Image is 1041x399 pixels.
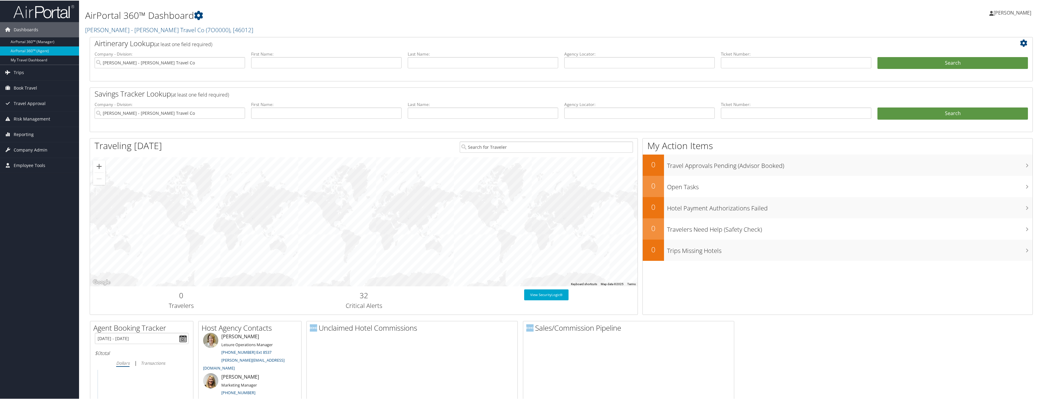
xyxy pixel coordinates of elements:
a: [PHONE_NUMBER] Ext 8537 [221,349,271,354]
h1: My Action Items [643,139,1032,152]
label: Agency Locator: [564,50,715,56]
span: Map data ©2025 [601,282,624,285]
a: Open this area in Google Maps (opens a new window) [92,278,112,286]
li: [PERSON_NAME] [200,332,300,373]
a: [PERSON_NAME] - [PERSON_NAME] Travel Co [85,25,253,33]
a: 0Travelers Need Help (Safety Check) [643,218,1032,239]
button: Zoom in [93,160,105,172]
a: [PERSON_NAME][EMAIL_ADDRESS][DOMAIN_NAME] [203,357,285,370]
a: [PERSON_NAME] [989,3,1037,21]
img: airportal-logo.png [13,4,74,18]
img: domo-logo.png [526,324,534,331]
h1: Traveling [DATE] [95,139,162,152]
label: Last Name: [408,101,558,107]
span: [PERSON_NAME] [994,9,1031,15]
span: (at least one field required) [154,40,212,47]
h3: Travel Approvals Pending (Advisor Booked) [667,158,1032,169]
label: First Name: [251,101,402,107]
button: Zoom out [93,172,105,184]
a: 0Open Tasks [643,175,1032,196]
label: Agency Locator: [564,101,715,107]
span: $0 [95,349,100,356]
span: Travel Approval [14,95,46,111]
label: Ticket Number: [721,101,871,107]
a: [PHONE_NUMBER] [221,389,255,395]
h2: Agent Booking Tracker [93,322,193,332]
h2: 0 [643,244,664,254]
label: Company - Division: [95,50,245,56]
span: , [ 46012 ] [230,25,253,33]
h2: Host Agency Contacts [202,322,301,332]
label: First Name: [251,50,402,56]
h2: Airtinerary Lookup [95,38,949,48]
h2: Sales/Commission Pipeline [526,322,734,332]
small: Leisure Operations Manager [221,341,273,347]
img: meredith-price.jpg [203,332,218,347]
a: Search [877,107,1028,119]
h2: 32 [277,290,450,300]
h3: Travelers [95,301,268,309]
button: Search [877,56,1028,69]
h2: 0 [95,290,268,300]
span: ( 7O0000 ) [206,25,230,33]
a: View SecurityLogic® [524,289,569,300]
h3: Open Tasks [667,179,1032,191]
h2: 0 [643,201,664,212]
a: 0Travel Approvals Pending (Advisor Booked) [643,154,1032,175]
h3: Trips Missing Hotels [667,243,1032,254]
img: domo-logo.png [310,324,317,331]
img: ali-moffitt.jpg [203,373,218,388]
h6: total [95,349,188,356]
a: Terms (opens in new tab) [627,282,636,285]
i: Transactions [141,360,165,365]
h2: Savings Tracker Lookup [95,88,949,98]
h2: 0 [643,223,664,233]
h2: 0 [643,159,664,169]
input: Search for Traveler [460,141,633,152]
h3: Critical Alerts [277,301,450,309]
span: Book Travel [14,80,37,95]
span: Company Admin [14,142,47,157]
h2: Unclaimed Hotel Commissions [310,322,517,332]
small: Marketing Manager [221,382,257,387]
span: Risk Management [14,111,50,126]
label: Ticket Number: [721,50,871,56]
label: Last Name: [408,50,558,56]
span: Employee Tools [14,157,45,172]
a: 0Trips Missing Hotels [643,239,1032,260]
a: 0Hotel Payment Authorizations Failed [643,196,1032,218]
h3: Travelers Need Help (Safety Check) [667,222,1032,233]
span: Dashboards [14,22,38,37]
div: | [95,359,188,366]
span: (at least one field required) [171,91,229,97]
span: Trips [14,64,24,80]
label: Company - Division: [95,101,245,107]
i: Dollars [116,360,130,365]
h3: Hotel Payment Authorizations Failed [667,200,1032,212]
input: search accounts [95,107,245,118]
button: Keyboard shortcuts [571,281,597,286]
span: Reporting [14,126,34,142]
h2: 0 [643,180,664,190]
h1: AirPortal 360™ Dashboard [85,9,720,21]
img: Google [92,278,112,286]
